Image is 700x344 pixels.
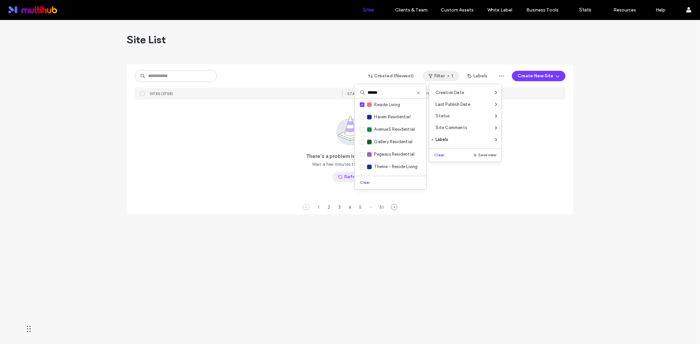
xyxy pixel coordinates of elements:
label: Clients & Team [395,7,428,13]
span: SITES (3758) [150,91,173,96]
div: 4 [346,203,354,211]
button: Filter1 [423,71,459,81]
span: Gallery Residential [374,139,413,145]
span: Site List [127,33,166,46]
button: Create New Site [512,71,565,81]
button: Labels [462,71,494,81]
button: Save view [473,151,496,159]
span: Avenue5 Residential [374,126,415,133]
div: 1 [315,203,323,211]
span: Site Comments [436,125,467,131]
label: Business Tools [527,7,559,13]
div: 3 [336,203,344,211]
div: ··· [367,203,375,211]
button: main-clear-button [357,179,374,187]
label: Stats [579,7,591,13]
label: White Label [488,7,513,13]
button: Created (Newest) [363,71,420,81]
span: Last Publish Date [436,101,470,108]
span: Reside Living [374,102,400,108]
span: Wait a few minutes then try to refresh [312,161,388,168]
label: Sites [363,7,374,13]
span: There's a problem loading this page [306,153,394,160]
div: 5 [357,203,365,211]
button: Refresh [332,172,368,182]
button: main-clear-button [432,151,449,159]
div: 2 [325,203,333,211]
div: 51 [378,203,386,211]
div: Drag [27,319,31,339]
span: Labels [436,137,449,143]
label: Help [656,7,666,13]
span: STATUS [348,91,363,96]
span: Theme - Reside Living [374,164,418,170]
span: Status [436,113,450,120]
span: Creation Date [436,89,464,96]
span: Pegasus Residential [374,151,415,158]
span: Help [15,5,28,10]
label: Custom Assets [441,7,474,13]
span: Haven Residential [374,114,411,121]
label: Resources [613,7,636,13]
